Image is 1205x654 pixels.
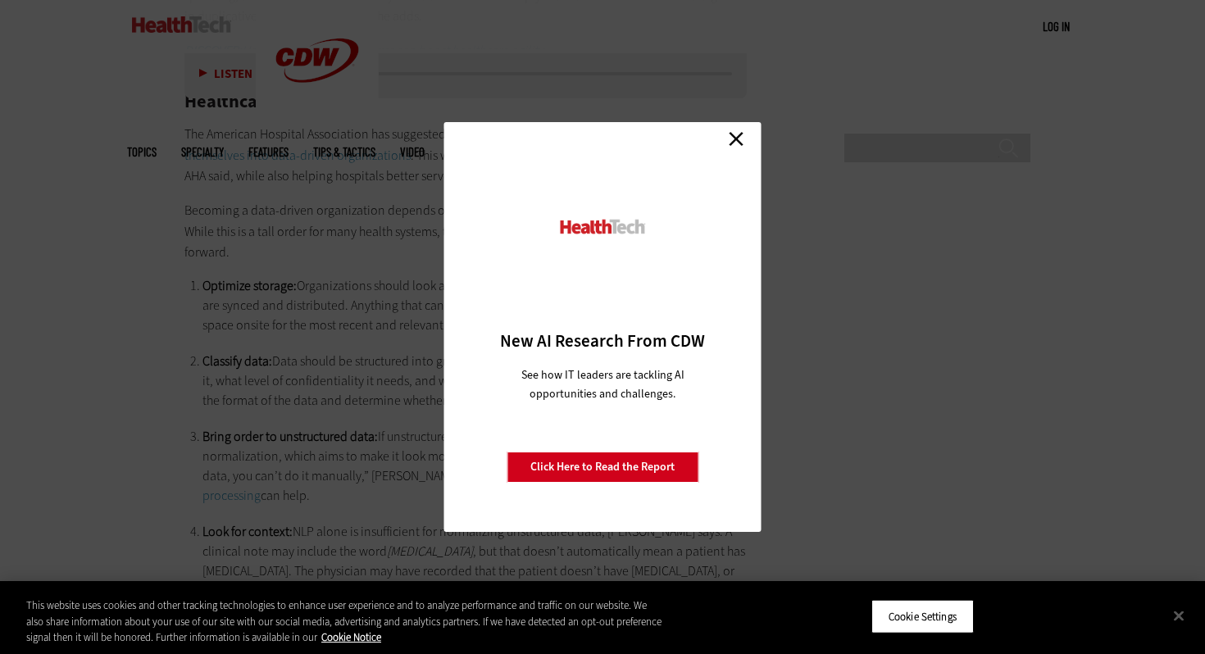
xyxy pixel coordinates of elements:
[26,597,663,646] div: This website uses cookies and other tracking technologies to enhance user experience and to analy...
[724,126,748,151] a: Close
[871,599,974,634] button: Cookie Settings
[473,329,733,352] h3: New AI Research From CDW
[502,366,704,403] p: See how IT leaders are tackling AI opportunities and challenges.
[507,452,698,483] a: Click Here to Read the Report
[1161,597,1197,634] button: Close
[558,218,648,235] img: HealthTech_0.png
[321,630,381,644] a: More information about your privacy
